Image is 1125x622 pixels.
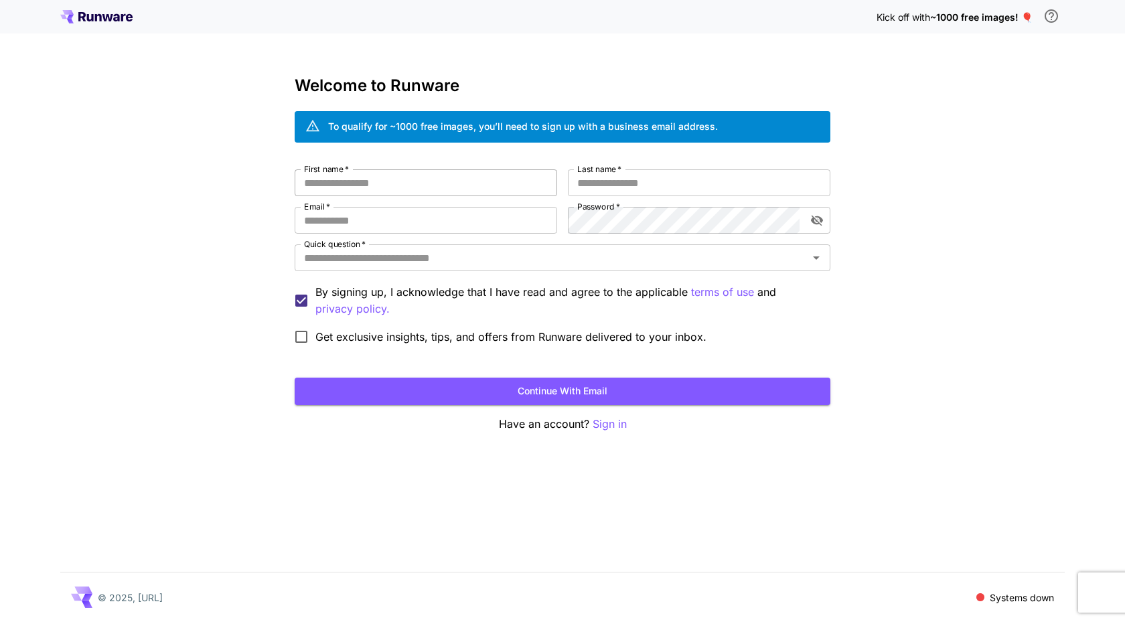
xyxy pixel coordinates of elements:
label: Last name [577,163,621,175]
p: Have an account? [295,416,830,433]
span: Kick off with [877,11,930,23]
span: Get exclusive insights, tips, and offers from Runware delivered to your inbox. [315,329,706,345]
label: First name [304,163,349,175]
div: To qualify for ~1000 free images, you’ll need to sign up with a business email address. [328,119,718,133]
label: Password [577,201,620,212]
label: Quick question [304,238,366,250]
button: In order to qualify for free credit, you need to sign up with a business email address and click ... [1038,3,1065,29]
span: ~1000 free images! 🎈 [930,11,1033,23]
h3: Welcome to Runware [295,76,830,95]
button: Open [807,248,826,267]
p: terms of use [691,284,754,301]
p: By signing up, I acknowledge that I have read and agree to the applicable and [315,284,820,317]
button: toggle password visibility [805,208,829,232]
button: Sign in [593,416,627,433]
button: By signing up, I acknowledge that I have read and agree to the applicable terms of use and [315,301,390,317]
p: privacy policy. [315,301,390,317]
button: By signing up, I acknowledge that I have read and agree to the applicable and privacy policy. [691,284,754,301]
button: Continue with email [295,378,830,405]
p: © 2025, [URL] [98,591,163,605]
p: Systems down [990,591,1054,605]
label: Email [304,201,330,212]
